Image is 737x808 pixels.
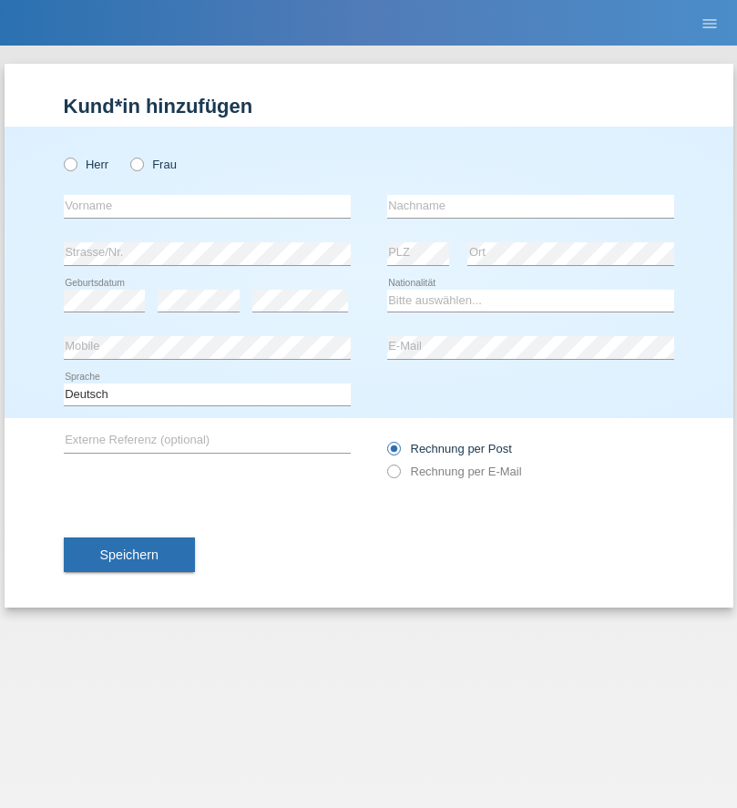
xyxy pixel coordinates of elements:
[691,17,728,28] a: menu
[387,442,399,465] input: Rechnung per Post
[130,158,142,169] input: Frau
[387,442,512,455] label: Rechnung per Post
[701,15,719,33] i: menu
[64,158,109,171] label: Herr
[64,95,674,118] h1: Kund*in hinzufügen
[64,158,76,169] input: Herr
[387,465,399,487] input: Rechnung per E-Mail
[64,537,195,572] button: Speichern
[130,158,177,171] label: Frau
[100,547,159,562] span: Speichern
[387,465,522,478] label: Rechnung per E-Mail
